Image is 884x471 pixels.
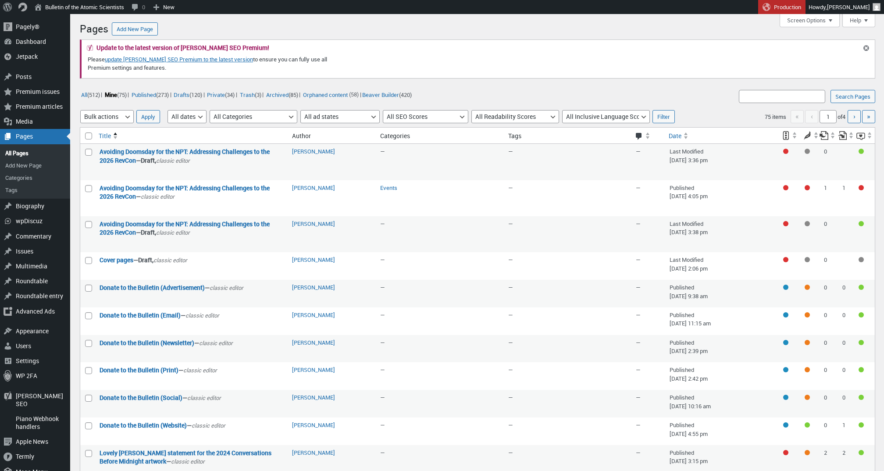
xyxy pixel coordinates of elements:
[292,393,335,401] a: [PERSON_NAME]
[805,110,818,123] span: ‹
[805,367,810,372] div: OK
[820,390,838,417] td: 0
[141,156,156,164] span: Draft,
[859,185,864,190] div: Needs improvement
[838,362,856,390] td: 0
[838,307,856,335] td: 0
[380,220,385,228] span: —
[80,18,108,37] h1: Pages
[783,395,788,400] div: Post is set to noindex.
[138,256,153,264] span: Draft,
[798,128,819,143] a: Readability score
[636,283,641,291] span: —
[100,147,270,164] a: “Avoiding Doomsday for the NPT: Addressing Challenges to the 2026 RevCon” (Edit)
[636,220,641,228] span: —
[805,340,810,345] div: OK
[783,422,788,428] div: Post is set to noindex.
[292,283,335,291] a: [PERSON_NAME]
[508,449,513,457] span: —
[859,450,864,455] div: Good
[95,128,288,144] a: Title
[508,393,513,401] span: —
[100,220,270,237] a: “Avoiding Doomsday for the NPT: Addressing Challenges to the 2026 RevCon” (Edit)
[100,311,283,320] strong: —
[831,90,875,103] input: Search Pages
[100,421,283,430] strong: —
[820,252,838,280] td: 0
[665,252,777,280] td: Last Modified [DATE] 2:06 pm
[783,367,788,372] div: Post is set to noindex.
[838,417,856,445] td: 1
[636,449,641,457] span: —
[292,256,335,264] a: [PERSON_NAME]
[189,90,202,98] span: (120)
[838,180,856,216] td: 1
[100,311,181,319] a: “Donate to the Bulletin (Email)” (Edit)
[805,257,810,262] div: Not available
[380,311,385,319] span: —
[292,449,335,457] a: [PERSON_NAME]
[820,362,838,390] td: 0
[820,144,838,180] td: 0
[805,149,810,154] div: Not available
[100,339,283,348] strong: —
[665,128,777,144] a: Date
[265,89,300,100] li: |
[171,457,205,465] span: classic editor
[665,390,777,417] td: Published [DATE] 10:16 am
[100,339,194,347] a: “Donate to the Bulletin (Newsletter)” (Edit)
[100,256,283,265] strong: —
[508,184,513,192] span: —
[361,89,413,100] a: Beaver Builder(420)
[288,128,376,144] th: Author
[838,128,854,143] a: Received internal links
[292,366,335,374] a: [PERSON_NAME]
[791,110,804,123] span: «
[665,280,777,307] td: Published [DATE] 9:38 am
[100,184,283,201] strong: —
[508,147,513,155] span: —
[185,311,219,319] span: classic editor
[380,421,385,429] span: —
[100,256,133,264] a: “Cover pages” (Edit)
[156,228,190,236] span: classic editor
[780,14,840,27] button: Screen Options
[173,89,203,100] a: Drafts(120)
[859,422,864,428] div: Good
[292,311,335,319] a: [PERSON_NAME]
[399,90,412,98] span: (420)
[853,111,855,121] span: ›
[100,393,182,402] a: “Donate to the Bulletin (Social)” (Edit)
[805,185,810,190] div: Needs improvement
[380,393,385,401] span: —
[136,110,160,123] input: Apply
[508,220,513,228] span: —
[783,450,788,455] div: Focus keyphrase not set
[665,362,777,390] td: Published [DATE] 2:42 pm
[87,54,352,73] p: Please to ensure you can fully use all Premium settings and features.
[141,228,156,236] span: Draft,
[103,89,129,100] li: |
[380,449,385,457] span: —
[820,307,838,335] td: 0
[652,110,675,123] input: Filter
[636,311,641,319] span: —
[805,312,810,318] div: OK
[838,390,856,417] td: 0
[239,89,262,100] a: Trash(3)
[765,113,786,121] span: 75 items
[100,366,178,374] a: “Donate to the Bulletin (Print)” (Edit)
[820,128,836,143] a: Outgoing internal links
[292,339,335,346] a: [PERSON_NAME]
[508,339,513,346] span: —
[636,339,641,346] span: —
[783,149,788,154] div: Focus keyphrase not set
[156,157,190,164] span: classic editor
[508,311,513,319] span: —
[103,89,128,100] a: Mine(75)
[130,89,171,100] li: |
[508,366,513,374] span: —
[100,449,283,466] strong: —
[302,89,349,100] a: Orphaned content
[206,89,237,100] li: |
